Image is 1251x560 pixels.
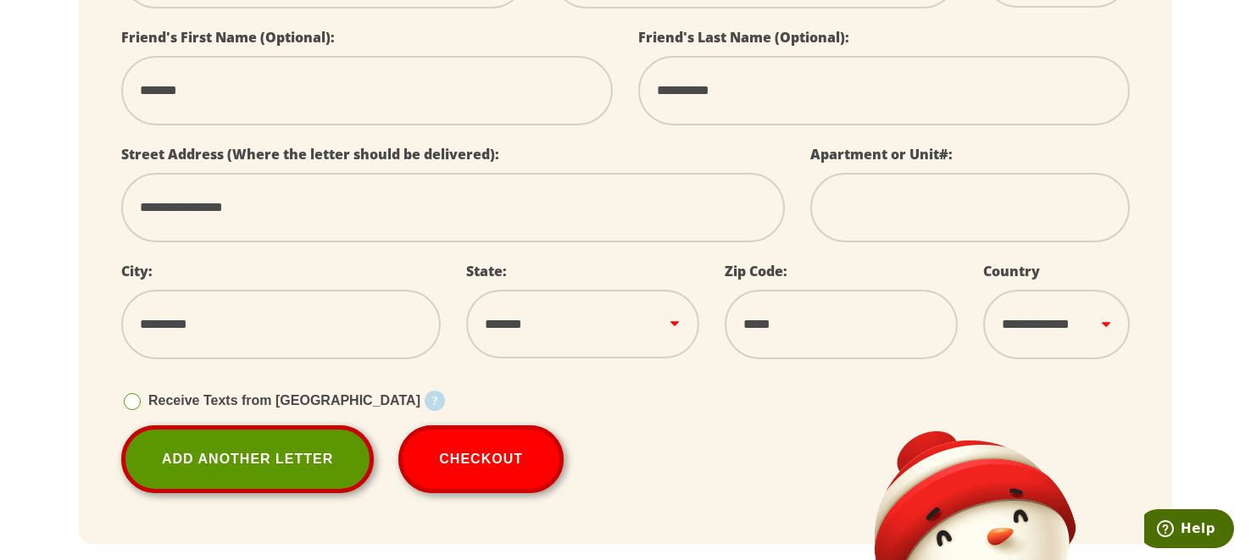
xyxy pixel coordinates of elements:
label: City: [121,262,153,280]
button: Checkout [398,425,564,493]
label: Friend's Last Name (Optional): [638,28,849,47]
label: Friend's First Name (Optional): [121,28,335,47]
label: Apartment or Unit#: [810,145,953,164]
label: Zip Code: [725,262,787,280]
label: Country [983,262,1040,280]
span: Receive Texts from [GEOGRAPHIC_DATA] [148,393,420,408]
label: Street Address (Where the letter should be delivered): [121,145,499,164]
label: State: [466,262,507,280]
iframe: Opens a widget where you can find more information [1144,509,1234,552]
a: Add Another Letter [121,425,374,493]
